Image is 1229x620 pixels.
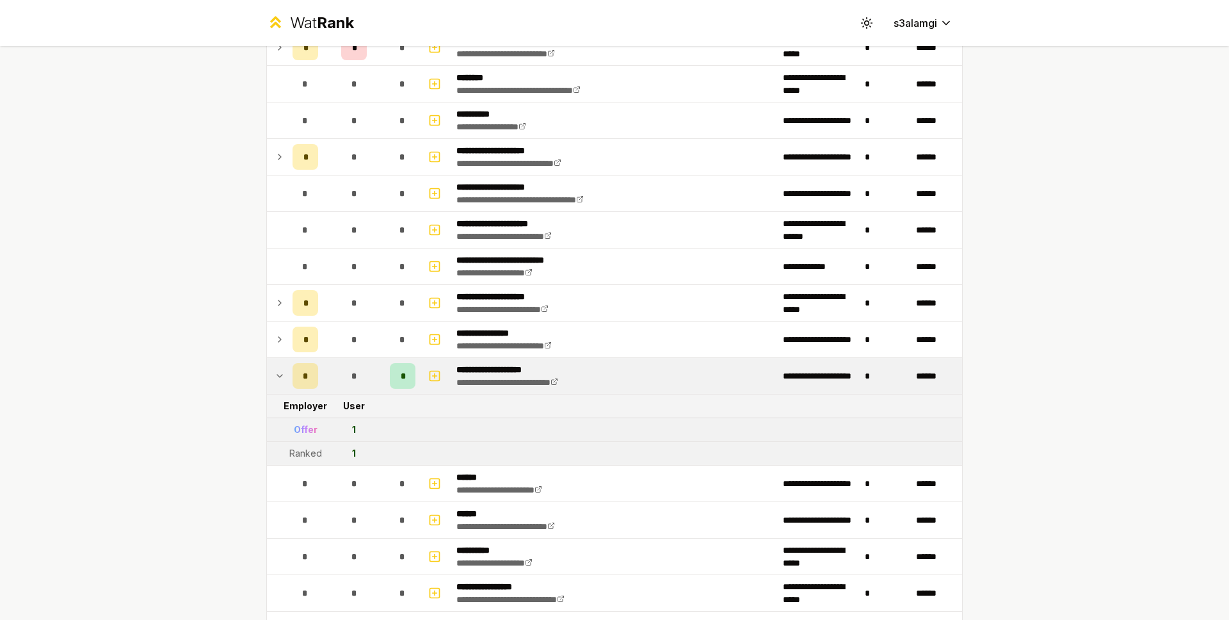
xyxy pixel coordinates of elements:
td: User [323,395,385,418]
button: s3alamgi [883,12,963,35]
td: Employer [287,395,323,418]
a: WatRank [266,13,354,33]
div: Offer [294,423,317,436]
span: Rank [317,13,354,32]
div: 1 [352,447,356,460]
div: Ranked [289,447,322,460]
div: Wat [290,13,354,33]
span: s3alamgi [894,15,937,31]
div: 1 [352,423,356,436]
